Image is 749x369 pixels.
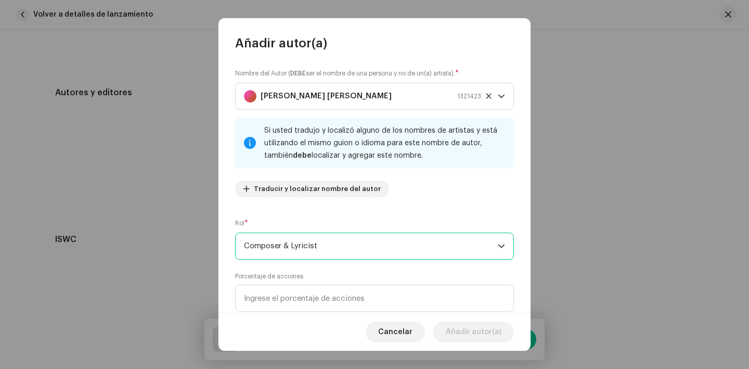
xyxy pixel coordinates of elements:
button: Cancelar [366,322,425,342]
small: Rol [235,218,244,228]
span: 1321423 [457,83,481,109]
input: Ingrese el porcentaje de acciones [235,285,514,312]
label: Porcentaje de acciones [235,272,303,281]
button: Añadir autor(a) [433,322,514,342]
span: Traducir y localizar nombre del autor [254,179,381,199]
div: dropdown trigger [498,83,505,109]
strong: DEBE [290,70,306,77]
button: Traducir y localizar nombre del autor [235,181,389,197]
div: Si usted tradujo y localizó alguno de los nombres de artistas y está utilizando el mismo guion o ... [264,124,506,162]
small: Nombre del Autor ( ser el nombre de una persona y no de un(a) artista). [235,68,455,79]
span: Jose Alejandro Diaz Sanchez [244,83,498,109]
span: Añadir autor(a) [235,35,327,52]
span: Cancelar [378,322,412,342]
strong: debe [293,152,312,159]
div: dropdown trigger [498,233,505,259]
span: Composer & Lyricist [244,233,498,259]
span: Añadir autor(a) [446,322,501,342]
strong: [PERSON_NAME] [PERSON_NAME] [261,83,392,109]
